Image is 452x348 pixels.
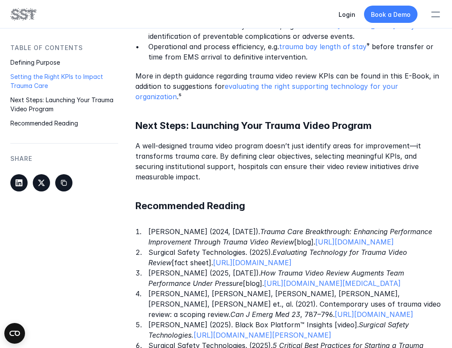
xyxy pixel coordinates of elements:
[148,227,434,246] em: Trauma Care Breakthrough: Enhancing Performance Improvement Through Trauma Video Review
[279,42,367,50] a: trauma bay length of stay
[213,258,292,267] a: [URL][DOMAIN_NAME]
[335,310,413,319] a: [URL][DOMAIN_NAME]
[148,226,442,247] p: [PERSON_NAME] (2024, [DATE]). [blog].
[148,20,442,41] p: Patient outcomes and safety indicators, e.g. ⁸ or identification of preventable complications or ...
[230,310,300,319] em: Can J Emerg Med 23
[148,320,442,340] p: [PERSON_NAME] (2025). Black Box Platform™ Insights [video].
[295,21,418,30] a: reduction in [MEDICAL_DATA] delays
[371,10,411,19] p: Book a Demo
[10,72,118,90] p: Setting the Right KPIs to Impact Trauma Care
[4,323,25,344] button: Open CMP widget
[148,248,409,267] em: Evaluating Technology for Trauma Video Review
[194,331,331,339] a: [URL][DOMAIN_NAME][PERSON_NAME]
[135,199,442,213] h5: Recommended Reading
[148,288,442,320] p: [PERSON_NAME], [PERSON_NAME], [PERSON_NAME], [PERSON_NAME], [PERSON_NAME], [PERSON_NAME] et., al....
[135,82,400,100] a: evaluating the right supporting technology for your organization
[148,320,411,339] em: Surgical Safety Technologies.
[10,119,118,128] p: Recommended Reading
[148,268,442,288] p: [PERSON_NAME] (2025, [DATE]). [blog].
[135,70,442,101] p: More in depth guidance regarding trauma video review KPIs can be found in this E-Book, in additio...
[339,11,355,18] a: Login
[148,269,406,288] em: How Trauma Video Review Augments Team Performance Under Pressure
[148,41,442,62] p: Operational and process efficiency, e.g. ⁹ before transfer or time from EMS arrival to definitive...
[135,119,442,132] h5: Next Steps: Launching Your Trauma Video Program
[315,238,394,246] a: [URL][DOMAIN_NAME]
[10,43,83,53] p: Table of Contents
[10,154,32,163] p: SHARE
[10,7,36,22] img: SST logo
[135,141,442,182] p: A well-designed trauma video program doesn’t just identify areas for improvement—it transforms tr...
[10,95,118,113] p: Next Steps: Launching Your Trauma Video Program
[148,247,442,268] p: Surgical Safety Technologies. (2025). [fact sheet].
[10,58,118,67] p: Defining Purpose
[264,279,401,288] a: [URL][DOMAIN_NAME][MEDICAL_DATA]
[364,6,417,23] a: Book a Demo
